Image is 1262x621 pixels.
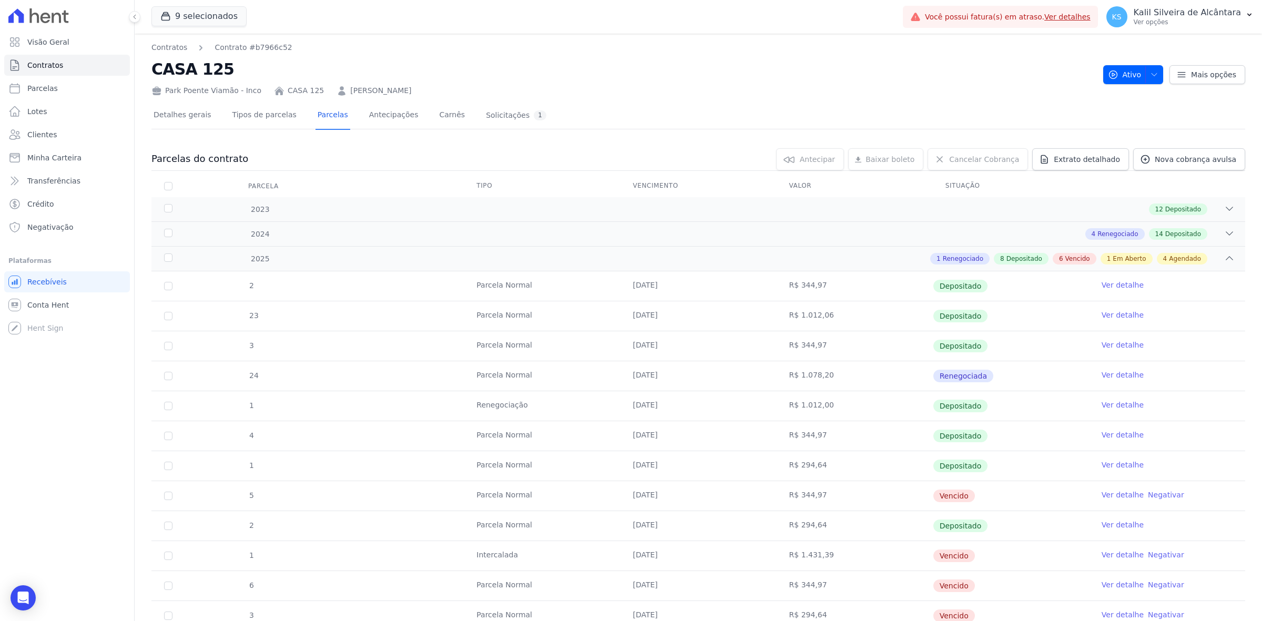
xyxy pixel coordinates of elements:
a: Ver detalhe [1102,520,1144,530]
a: Solicitações1 [484,102,548,130]
a: Parcelas [4,78,130,99]
span: Vencido [933,549,975,562]
td: Parcela Normal [464,331,620,361]
span: Depositado [933,520,988,532]
td: Renegociação [464,391,620,421]
span: 3 [248,611,254,619]
span: 4 [248,431,254,440]
td: R$ 344,97 [777,421,933,451]
a: Ver detalhe [1102,400,1144,410]
div: 1 [534,110,546,120]
span: 1 [248,551,254,559]
td: Parcela Normal [464,361,620,391]
span: 1 [1107,254,1111,263]
input: Só é possível selecionar pagamentos em aberto [164,312,172,320]
nav: Breadcrumb [151,42,292,53]
a: Nova cobrança avulsa [1133,148,1245,170]
td: R$ 344,97 [777,571,933,600]
a: Carnês [437,102,467,130]
h2: CASA 125 [151,57,1095,81]
a: Ver detalhe [1102,340,1144,350]
div: Parcela [236,176,291,197]
span: 1 [248,401,254,410]
span: 2023 [250,204,270,215]
td: [DATE] [620,541,776,571]
a: Ver detalhe [1102,310,1144,320]
td: R$ 1.078,20 [777,361,933,391]
input: Só é possível selecionar pagamentos em aberto [164,282,172,290]
a: Tipos de parcelas [230,102,299,130]
div: Park Poente Viamão - Inco [151,85,261,96]
span: 23 [248,311,259,320]
span: Minha Carteira [27,152,82,163]
td: [DATE] [620,271,776,301]
td: Intercalada [464,541,620,571]
span: Vencido [933,490,975,502]
input: default [164,492,172,500]
a: Ver detalhe [1102,490,1144,500]
span: Conta Hent [27,300,69,310]
span: Renegociada [933,370,993,382]
a: Negativar [1148,581,1184,589]
td: [DATE] [620,301,776,331]
span: Vencido [933,579,975,592]
span: Depositado [933,430,988,442]
a: Ver detalhe [1102,549,1144,560]
a: Extrato detalhado [1032,148,1129,170]
button: 9 selecionados [151,6,247,26]
td: Parcela Normal [464,571,620,600]
a: Conta Hent [4,294,130,315]
th: Valor [777,175,933,197]
span: Depositado [933,460,988,472]
a: CASA 125 [288,85,324,96]
td: R$ 344,97 [777,331,933,361]
th: Tipo [464,175,620,197]
td: R$ 294,64 [777,451,933,481]
span: 24 [248,371,259,380]
td: Parcela Normal [464,451,620,481]
td: Parcela Normal [464,301,620,331]
a: Negativação [4,217,130,238]
a: Lotes [4,101,130,122]
a: Crédito [4,194,130,215]
a: Ver detalhe [1102,460,1144,470]
input: default [164,552,172,560]
span: Renegociado [1097,229,1138,239]
a: Ver detalhe [1102,579,1144,590]
span: Depositado [933,400,988,412]
td: [DATE] [620,451,776,481]
a: Antecipações [367,102,421,130]
a: Negativar [1148,551,1184,559]
td: R$ 344,97 [777,481,933,511]
input: default [164,582,172,590]
span: Depositado [933,340,988,352]
span: Renegociado [943,254,983,263]
input: Só é possível selecionar pagamentos em aberto [164,342,172,350]
td: Parcela Normal [464,421,620,451]
a: Contrato #b7966c52 [215,42,292,53]
span: Negativação [27,222,74,232]
div: Open Intercom Messenger [11,585,36,610]
input: Só é possível selecionar pagamentos em aberto [164,522,172,530]
nav: Breadcrumb [151,42,1095,53]
span: 2 [248,281,254,290]
td: [DATE] [620,571,776,600]
span: 6 [248,581,254,589]
div: Solicitações [486,110,546,120]
input: Só é possível selecionar pagamentos em aberto [164,372,172,380]
span: Vencido [1065,254,1090,263]
span: Depositado [933,310,988,322]
td: R$ 1.012,06 [777,301,933,331]
a: Transferências [4,170,130,191]
a: Negativar [1148,491,1184,499]
span: 4 [1163,254,1167,263]
span: Recebíveis [27,277,67,287]
p: Kalil Silveira de Alcântara [1134,7,1241,18]
button: KS Kalil Silveira de Alcântara Ver opções [1098,2,1262,32]
span: 1 [937,254,941,263]
a: Detalhes gerais [151,102,213,130]
input: Só é possível selecionar pagamentos em aberto [164,402,172,410]
span: 3 [248,341,254,350]
span: 2024 [250,229,270,240]
span: Nova cobrança avulsa [1155,154,1236,165]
